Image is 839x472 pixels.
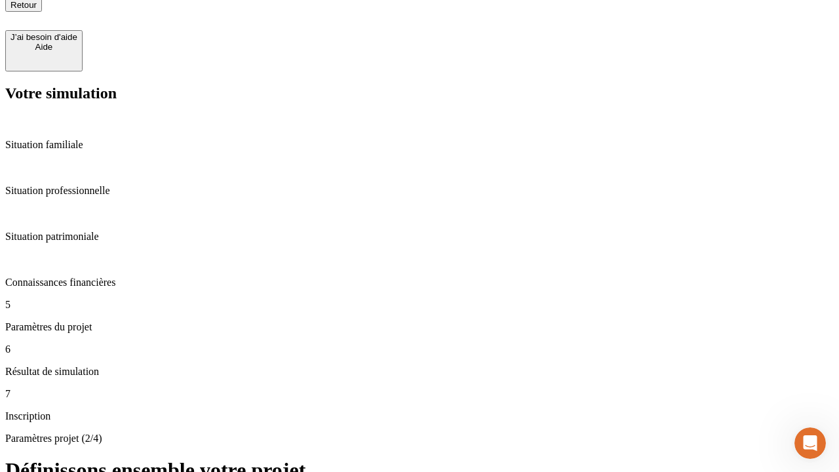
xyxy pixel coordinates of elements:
[5,185,834,197] p: Situation professionnelle
[5,410,834,422] p: Inscription
[5,277,834,288] p: Connaissances financières
[10,42,77,52] div: Aide
[5,139,834,151] p: Situation familiale
[5,299,834,311] p: 5
[5,30,83,71] button: J’ai besoin d'aideAide
[5,388,834,400] p: 7
[10,32,77,42] div: J’ai besoin d'aide
[794,427,826,459] iframe: Intercom live chat
[5,85,834,102] h2: Votre simulation
[5,366,834,378] p: Résultat de simulation
[5,344,834,355] p: 6
[5,321,834,333] p: Paramètres du projet
[5,433,834,444] p: Paramètres projet (2/4)
[5,231,834,243] p: Situation patrimoniale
